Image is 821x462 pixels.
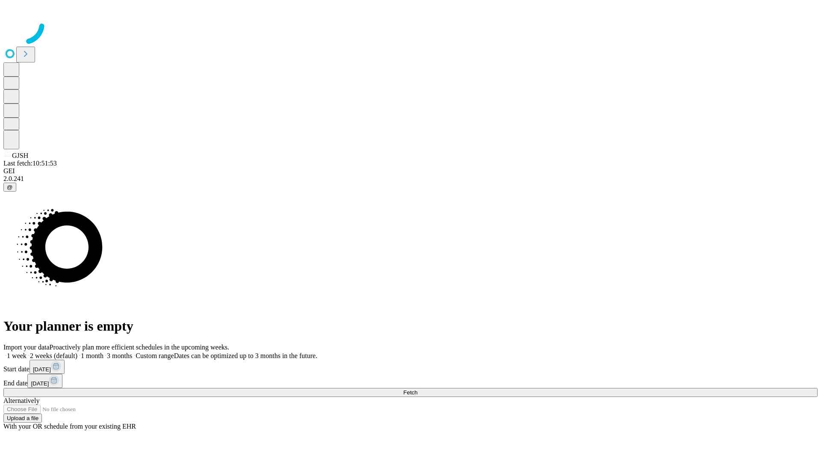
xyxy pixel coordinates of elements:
[3,175,818,183] div: 2.0.241
[50,344,229,351] span: Proactively plan more efficient schedules in the upcoming weeks.
[7,184,13,190] span: @
[174,352,317,359] span: Dates can be optimized up to 3 months in the future.
[107,352,132,359] span: 3 months
[403,389,417,396] span: Fetch
[3,388,818,397] button: Fetch
[12,152,28,159] span: GJSH
[3,374,818,388] div: End date
[33,366,51,373] span: [DATE]
[27,374,62,388] button: [DATE]
[3,318,818,334] h1: Your planner is empty
[3,397,39,404] span: Alternatively
[3,360,818,374] div: Start date
[136,352,174,359] span: Custom range
[7,352,27,359] span: 1 week
[3,414,42,423] button: Upload a file
[3,423,136,430] span: With your OR schedule from your existing EHR
[3,344,50,351] span: Import your data
[31,380,49,387] span: [DATE]
[3,167,818,175] div: GEI
[3,183,16,192] button: @
[81,352,103,359] span: 1 month
[30,352,77,359] span: 2 weeks (default)
[3,160,57,167] span: Last fetch: 10:51:53
[30,360,65,374] button: [DATE]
